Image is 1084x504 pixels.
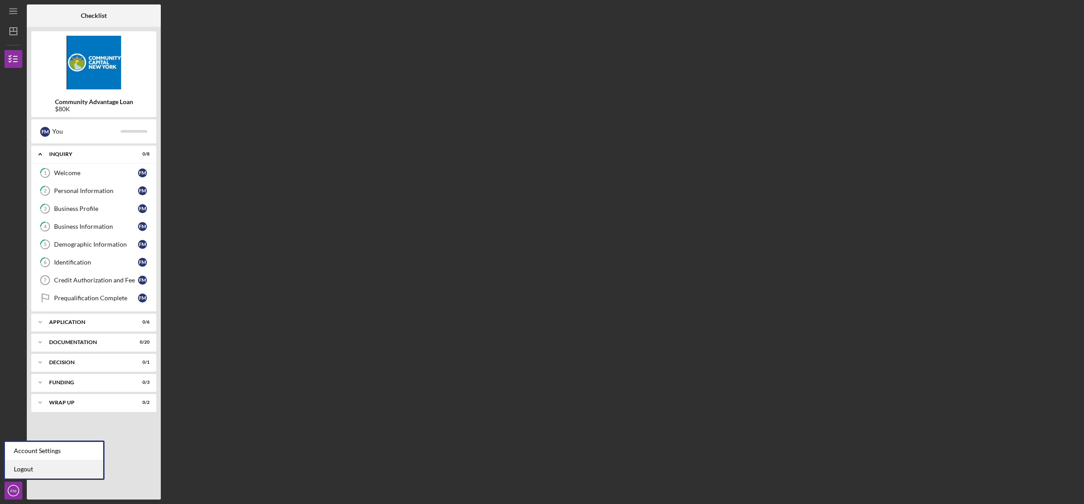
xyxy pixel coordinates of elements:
tspan: 5 [44,242,46,248]
div: Prequalification Complete [54,294,138,302]
b: Community Advantage Loan [55,98,133,105]
a: 5Demographic InformationFM [36,235,152,253]
div: F M [40,127,50,137]
div: Identification [54,259,138,266]
div: 0 / 6 [134,319,150,325]
div: You [52,124,121,139]
div: Documentation [49,340,127,345]
div: $80K [55,105,133,113]
div: Inquiry [49,151,127,157]
div: F M [138,240,147,249]
tspan: 4 [44,224,47,230]
div: Demographic Information [54,241,138,248]
tspan: 7 [44,277,46,283]
div: Business Information [54,223,138,230]
a: Logout [5,460,103,479]
div: Welcome [54,169,138,176]
a: 7Credit Authorization and FeeFM [36,271,152,289]
div: F M [138,276,147,285]
a: Prequalification CompleteFM [36,289,152,307]
b: Checklist [81,12,107,19]
a: 2Personal InformationFM [36,182,152,200]
text: FM [10,488,17,493]
div: 0 / 2 [134,400,150,405]
div: Personal Information [54,187,138,194]
div: F M [138,204,147,213]
div: Decision [49,360,127,365]
div: 0 / 3 [134,380,150,385]
div: Account Settings [5,442,103,460]
tspan: 1 [44,170,46,176]
div: 0 / 20 [134,340,150,345]
a: 6IdentificationFM [36,253,152,271]
div: Business Profile [54,205,138,212]
div: Credit Authorization and Fee [54,277,138,284]
tspan: 3 [44,206,46,212]
div: F M [138,168,147,177]
a: 1WelcomeFM [36,164,152,182]
div: F M [138,186,147,195]
div: 0 / 1 [134,360,150,365]
div: 0 / 8 [134,151,150,157]
div: Funding [49,380,127,385]
div: F M [138,294,147,302]
a: 4Business InformationFM [36,218,152,235]
a: 3Business ProfileFM [36,200,152,218]
div: Wrap up [49,400,127,405]
div: F M [138,222,147,231]
div: F M [138,258,147,267]
tspan: 6 [44,260,47,265]
div: Application [49,319,127,325]
img: Product logo [31,36,156,89]
button: FM [4,482,22,500]
tspan: 2 [44,188,46,194]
